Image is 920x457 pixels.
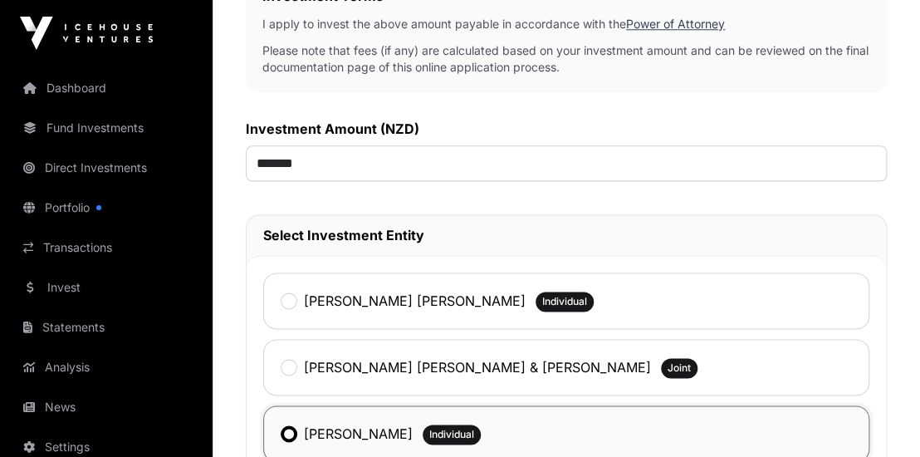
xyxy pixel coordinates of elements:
[263,225,869,245] h2: Select Investment Entity
[13,389,199,425] a: News
[304,357,651,377] label: [PERSON_NAME] [PERSON_NAME] & [PERSON_NAME]
[13,110,199,146] a: Fund Investments
[13,189,199,226] a: Portfolio
[262,16,870,32] p: I apply to invest the above amount payable in accordance with the
[13,269,199,306] a: Invest
[668,361,691,375] span: Joint
[542,295,587,308] span: Individual
[13,150,199,186] a: Direct Investments
[626,17,725,31] a: Power of Attorney
[246,119,887,139] label: Investment Amount (NZD)
[429,428,474,441] span: Individual
[304,291,526,311] label: [PERSON_NAME] [PERSON_NAME]
[837,377,920,457] iframe: Chat Widget
[262,42,870,76] p: Please note that fees (if any) are calculated based on your investment amount and can be reviewed...
[13,349,199,386] a: Analysis
[20,17,153,50] img: Icehouse Ventures Logo
[13,70,199,106] a: Dashboard
[13,309,199,346] a: Statements
[304,424,413,444] label: [PERSON_NAME]
[13,229,199,266] a: Transactions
